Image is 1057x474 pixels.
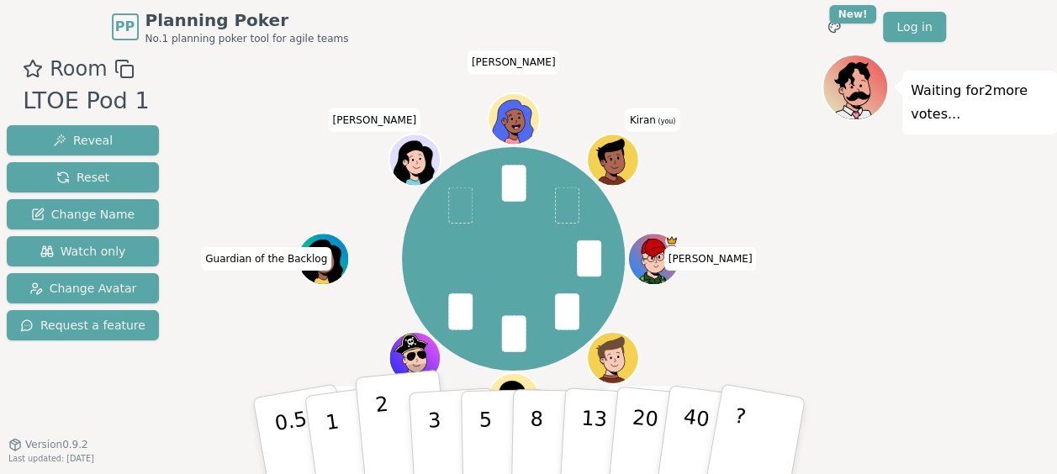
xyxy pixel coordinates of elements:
[40,243,126,260] span: Watch only
[23,84,150,118] div: LTOE Pod 1
[7,199,159,229] button: Change Name
[8,438,88,451] button: Version0.9.2
[626,108,680,131] span: Click to change your name
[31,206,135,223] span: Change Name
[7,125,159,155] button: Reveal
[145,32,349,45] span: No.1 planning poker tool for agile teams
[50,54,107,84] span: Room
[145,8,349,32] span: Planning Poker
[328,108,420,131] span: Click to change your name
[115,17,135,37] span: PP
[656,117,676,124] span: (you)
[201,247,331,271] span: Click to change your name
[911,79,1049,126] p: Waiting for 2 more votes...
[606,386,699,409] span: Click to change your name
[20,317,145,334] span: Request a feature
[8,454,94,463] span: Last updated: [DATE]
[53,132,113,149] span: Reveal
[829,5,877,24] div: New!
[7,310,159,340] button: Request a feature
[23,54,43,84] button: Add as favourite
[468,50,560,74] span: Click to change your name
[25,438,88,451] span: Version 0.9.2
[7,273,159,303] button: Change Avatar
[665,234,678,247] span: Jim is the host
[664,247,757,271] span: Click to change your name
[883,12,945,42] a: Log in
[7,236,159,266] button: Watch only
[29,280,137,297] span: Change Avatar
[819,12,849,42] button: New!
[588,135,637,184] button: Click to change your avatar
[112,8,349,45] a: PPPlanning PokerNo.1 planning poker tool for agile teams
[7,162,159,192] button: Reset
[56,169,109,186] span: Reset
